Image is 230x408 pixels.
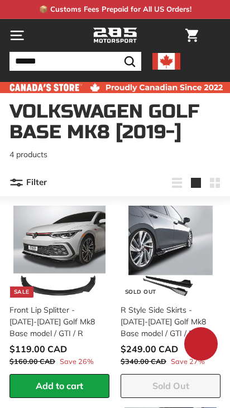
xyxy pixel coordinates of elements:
span: $249.00 CAD [121,343,178,354]
button: Filter [9,169,47,196]
button: Sold Out [121,374,221,398]
span: $119.00 CAD [9,343,67,354]
h1: Volkswagen Golf Base Mk8 [2019-] [9,101,221,143]
img: Logo_285_Motorsport_areodynamics_components [93,26,137,45]
p: 4 products [9,149,221,161]
div: Front Lip Splitter - [DATE]-[DATE] Golf Mk8 Base model / GTI / R [9,304,103,339]
input: Search [9,52,141,71]
span: $340.00 CAD [121,357,166,366]
span: Save 26% [60,356,94,367]
a: Sale Front Lip Splitter - [DATE]-[DATE] Golf Mk8 Base model / GTI / R Save 26% [9,202,109,374]
div: Sold Out [121,286,160,298]
span: Save 27% [171,356,205,367]
span: $160.00 CAD [9,357,55,366]
button: Add to cart [9,374,109,398]
a: Sold Out R Style Side Skirts - [DATE]-[DATE] Golf Mk8 Base model / GTI / R Save 27% [121,202,221,374]
inbox-online-store-chat: Shopify online store chat [181,327,221,363]
div: R Style Side Skirts - [DATE]-[DATE] Golf Mk8 Base model / GTI / R [121,304,214,339]
a: Cart [180,20,204,51]
span: Add to cart [36,380,83,391]
span: Sold Out [152,380,189,391]
div: Sale [10,286,33,298]
p: 📦 Customs Fees Prepaid for All US Orders! [39,4,191,15]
